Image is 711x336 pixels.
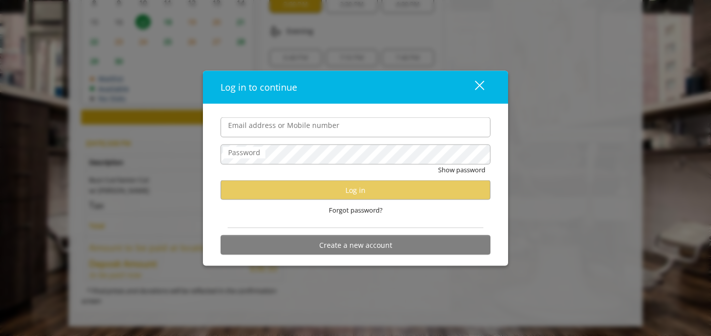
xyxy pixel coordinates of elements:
[221,145,490,165] input: Password
[456,77,490,98] button: close dialog
[221,117,490,138] input: Email address or Mobile number
[438,165,485,175] button: Show password
[223,147,265,158] label: Password
[329,205,383,216] span: Forgot password?
[221,81,297,93] span: Log in to continue
[223,120,344,131] label: Email address or Mobile number
[221,235,490,255] button: Create a new account
[221,180,490,200] button: Log in
[463,80,483,95] div: close dialog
